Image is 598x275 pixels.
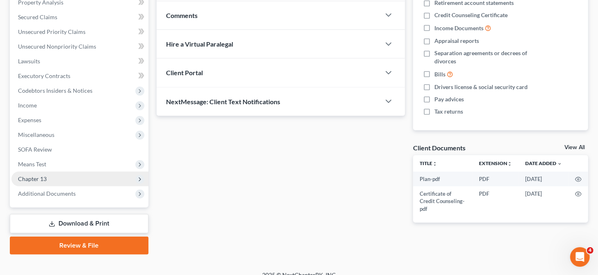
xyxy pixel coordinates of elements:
span: Secured Claims [18,13,57,20]
span: Lawsuits [18,58,40,65]
a: Unsecured Priority Claims [11,25,148,39]
span: Credit Counseling Certificate [434,11,508,19]
a: Secured Claims [11,10,148,25]
a: View All [564,145,585,150]
span: SOFA Review [18,146,52,153]
i: expand_more [557,161,562,166]
span: Separation agreements or decrees of divorces [434,49,537,65]
span: Pay advices [434,95,464,103]
span: Unsecured Nonpriority Claims [18,43,96,50]
span: Client Portal [166,69,203,76]
span: Income [18,102,37,109]
span: Appraisal reports [434,37,479,45]
a: Executory Contracts [11,69,148,83]
span: Means Test [18,161,46,168]
span: Tax returns [434,107,463,116]
span: 4 [587,247,594,254]
td: [DATE] [519,172,569,186]
iframe: Intercom live chat [570,247,590,267]
i: unfold_more [432,161,437,166]
span: Executory Contracts [18,72,70,79]
i: unfold_more [507,161,512,166]
td: PDF [472,186,519,216]
td: PDF [472,172,519,186]
span: Drivers license & social security card [434,83,528,91]
span: Chapter 13 [18,175,47,182]
span: Hire a Virtual Paralegal [166,40,234,48]
span: Additional Documents [18,190,76,197]
span: Comments [166,11,198,19]
a: Date Added expand_more [525,160,562,166]
span: Codebtors Insiders & Notices [18,87,92,94]
span: Miscellaneous [18,131,54,138]
span: Income Documents [434,24,483,32]
span: Unsecured Priority Claims [18,28,85,35]
a: Download & Print [10,214,148,233]
a: Titleunfold_more [420,160,437,166]
span: Expenses [18,116,41,123]
a: Unsecured Nonpriority Claims [11,39,148,54]
a: Extensionunfold_more [479,160,512,166]
td: Certificate of Credit Counseling-pdf [413,186,472,216]
a: SOFA Review [11,142,148,157]
span: NextMessage: Client Text Notifications [166,98,281,105]
a: Review & File [10,237,148,255]
td: Plan-pdf [413,172,472,186]
span: Bills [434,70,445,78]
a: Lawsuits [11,54,148,69]
td: [DATE] [519,186,569,216]
div: Client Documents [413,143,465,152]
